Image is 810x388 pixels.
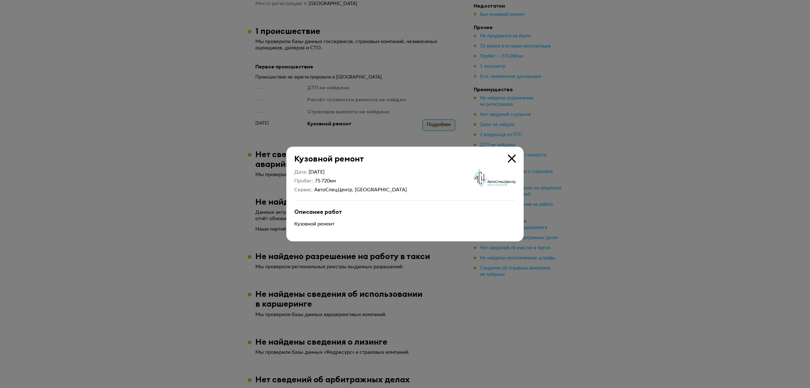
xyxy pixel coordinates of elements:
[315,178,407,184] div: 75 720 км
[308,169,407,175] div: [DATE]
[473,169,516,188] img: logo
[294,208,516,215] div: Описание работ
[294,187,313,193] dt: Сервис
[294,169,307,175] dt: Дата
[286,147,516,163] div: Кузовной ремонт
[294,178,313,184] dt: Пробег
[314,187,407,193] div: АвтоСпецЦентр, [GEOGRAPHIC_DATA]
[294,220,516,227] p: Кузовной ремонт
